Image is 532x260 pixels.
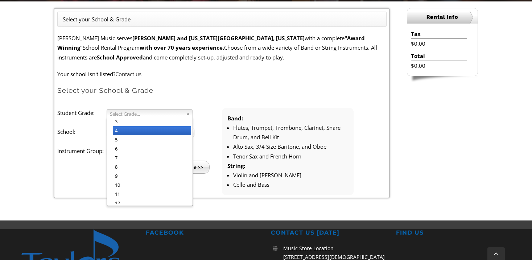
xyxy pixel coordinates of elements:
[233,123,348,142] li: Flutes, Trumpet, Trombone, Clarinet, Snare Drum, and Bell Kit
[113,181,191,190] li: 10
[407,11,478,24] h2: Rental Info
[113,117,191,126] li: 3
[113,199,191,208] li: 12
[233,170,348,180] li: Violin and [PERSON_NAME]
[227,162,245,169] strong: String:
[63,15,131,24] li: Select your School & Grade
[407,76,478,83] img: sidebar-footer.png
[132,34,305,42] strong: [PERSON_NAME] and [US_STATE][GEOGRAPHIC_DATA], [US_STATE]
[57,86,387,95] h2: Select your School & Grade
[57,108,107,117] label: Student Grade:
[233,180,348,189] li: Cello and Bass
[57,69,387,79] p: Your school isn't listed?
[411,29,467,39] li: Tax
[115,70,141,78] a: Contact us
[146,229,261,237] h2: FACEBOOK
[113,135,191,144] li: 5
[411,61,467,70] li: $0.00
[110,110,183,118] span: Select Grade...
[113,172,191,181] li: 9
[57,127,107,136] label: School:
[233,152,348,161] li: Tenor Sax and French Horn
[411,39,467,48] li: $0.00
[140,44,224,51] strong: with over 70 years experience.
[233,142,348,151] li: Alto Sax, 3/4 Size Baritone, and Oboe
[396,229,511,237] h2: FIND US
[271,229,386,237] h2: CONTACT US [DATE]
[113,190,191,199] li: 11
[113,126,191,135] li: 4
[113,144,191,153] li: 6
[411,51,467,61] li: Total
[113,153,191,162] li: 7
[57,33,387,62] p: [PERSON_NAME] Music serves with a complete School Rental Program Choose from a wide variety of Ba...
[113,162,191,172] li: 8
[97,54,143,61] strong: School Approved
[57,146,107,156] label: Instrument Group:
[227,115,243,122] strong: Band:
